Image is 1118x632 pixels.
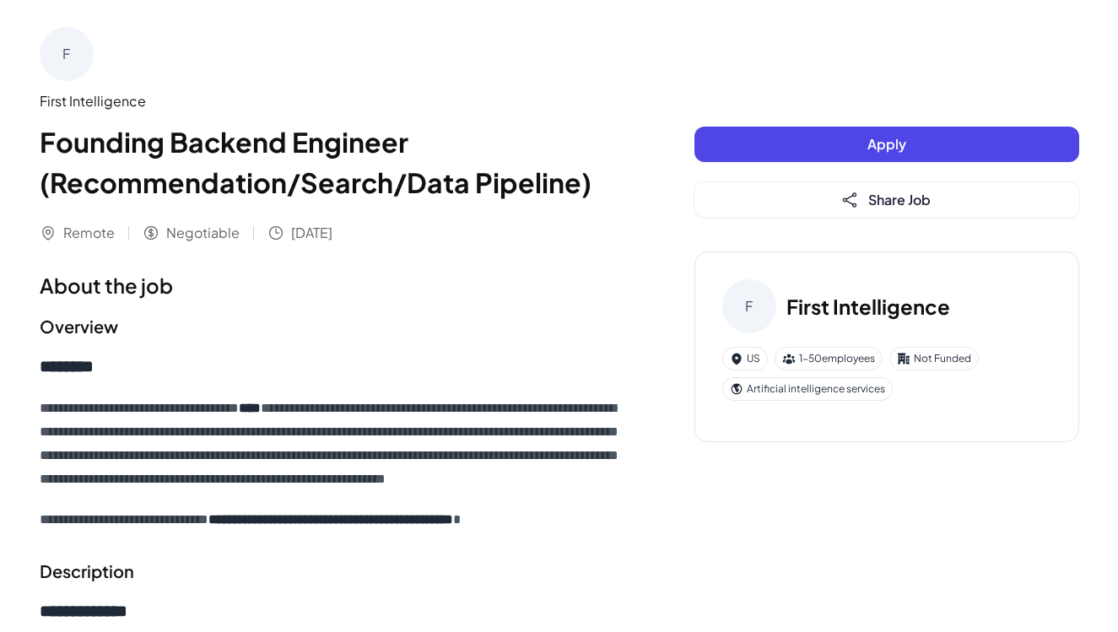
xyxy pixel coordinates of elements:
[40,270,627,300] h1: About the job
[166,223,240,243] span: Negotiable
[63,223,115,243] span: Remote
[694,127,1079,162] button: Apply
[786,291,950,321] h3: First Intelligence
[889,347,979,370] div: Not Funded
[868,191,931,208] span: Share Job
[722,347,768,370] div: US
[40,27,94,81] div: F
[694,182,1079,218] button: Share Job
[40,314,627,339] h2: Overview
[775,347,883,370] div: 1-50 employees
[291,223,332,243] span: [DATE]
[40,559,627,584] h2: Description
[722,377,893,401] div: Artificial intelligence services
[40,122,627,203] h1: Founding Backend Engineer (Recommendation/Search/Data Pipeline)
[867,135,906,153] span: Apply
[722,279,776,333] div: F
[40,91,627,111] div: First Intelligence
